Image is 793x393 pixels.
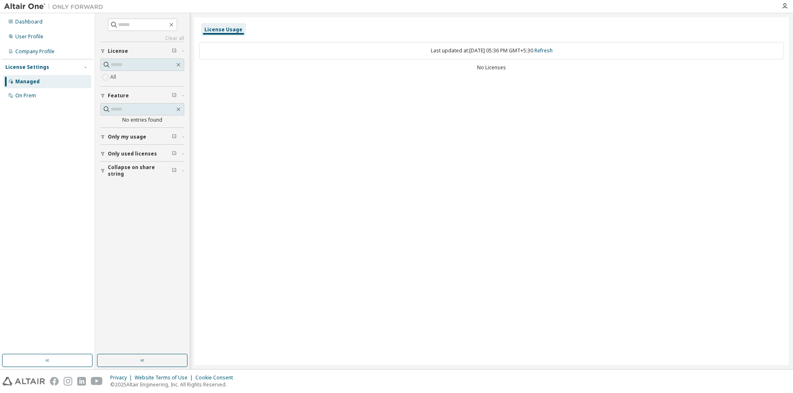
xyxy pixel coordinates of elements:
[199,64,784,71] div: No Licenses
[199,42,784,59] div: Last updated at: [DATE] 05:36 PM GMT+5:30
[172,151,177,157] span: Clear filter
[100,128,184,146] button: Only my usage
[172,167,177,174] span: Clear filter
[204,26,242,33] div: License Usage
[108,151,157,157] span: Only used licenses
[100,42,184,60] button: License
[172,48,177,54] span: Clear filter
[172,92,177,99] span: Clear filter
[100,162,184,180] button: Collapse on share string
[4,2,107,11] img: Altair One
[100,87,184,105] button: Feature
[100,145,184,163] button: Only used licenses
[108,92,129,99] span: Feature
[100,117,184,123] div: No entries found
[91,377,103,386] img: youtube.svg
[15,33,43,40] div: User Profile
[195,374,238,381] div: Cookie Consent
[108,134,146,140] span: Only my usage
[172,134,177,140] span: Clear filter
[110,72,118,82] label: All
[77,377,86,386] img: linkedin.svg
[135,374,195,381] div: Website Terms of Use
[15,48,55,55] div: Company Profile
[534,47,553,54] a: Refresh
[100,35,184,42] a: Clear all
[110,374,135,381] div: Privacy
[2,377,45,386] img: altair_logo.svg
[15,78,40,85] div: Managed
[108,48,128,54] span: License
[108,164,172,177] span: Collapse on share string
[15,92,36,99] div: On Prem
[15,19,43,25] div: Dashboard
[50,377,59,386] img: facebook.svg
[5,64,49,71] div: License Settings
[64,377,72,386] img: instagram.svg
[110,381,238,388] p: © 2025 Altair Engineering, Inc. All Rights Reserved.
